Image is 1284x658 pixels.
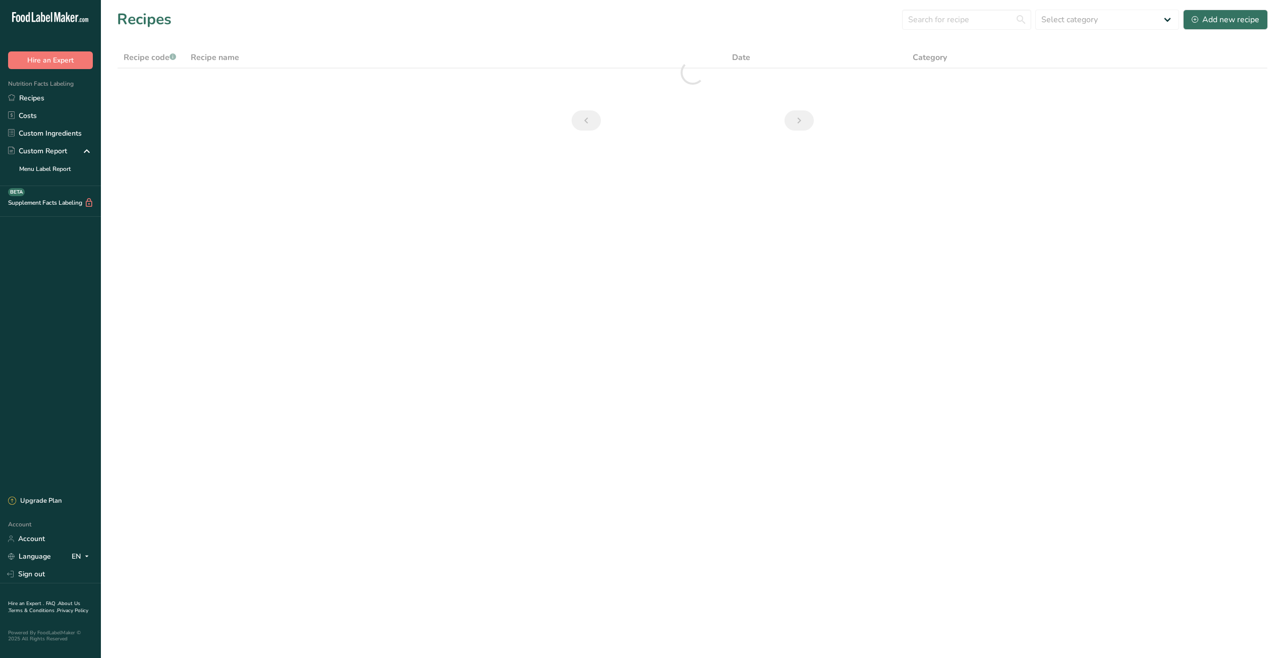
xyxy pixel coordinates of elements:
[8,51,93,69] button: Hire an Expert
[8,630,93,642] div: Powered By FoodLabelMaker © 2025 All Rights Reserved
[8,496,62,506] div: Upgrade Plan
[117,8,172,31] h1: Recipes
[9,607,57,614] a: Terms & Conditions .
[8,548,51,565] a: Language
[1183,10,1268,30] button: Add new recipe
[46,600,58,607] a: FAQ .
[572,110,601,131] a: Previous page
[57,607,88,614] a: Privacy Policy
[72,551,93,563] div: EN
[902,10,1031,30] input: Search for recipe
[1192,14,1259,26] div: Add new recipe
[8,146,67,156] div: Custom Report
[8,600,80,614] a: About Us .
[8,188,25,196] div: BETA
[8,600,44,607] a: Hire an Expert .
[785,110,814,131] a: Next page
